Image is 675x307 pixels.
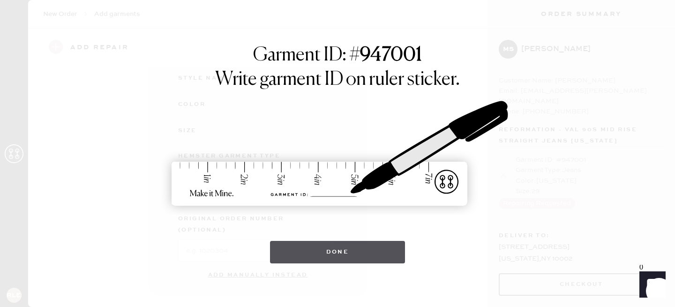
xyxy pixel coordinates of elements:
[630,265,671,305] iframe: Front Chat
[215,68,460,91] h1: Write garment ID on ruler sticker.
[253,44,422,68] h1: Garment ID: #
[270,241,405,263] button: Done
[360,46,422,65] strong: 947001
[162,77,513,232] img: ruler-sticker-sharpie.svg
